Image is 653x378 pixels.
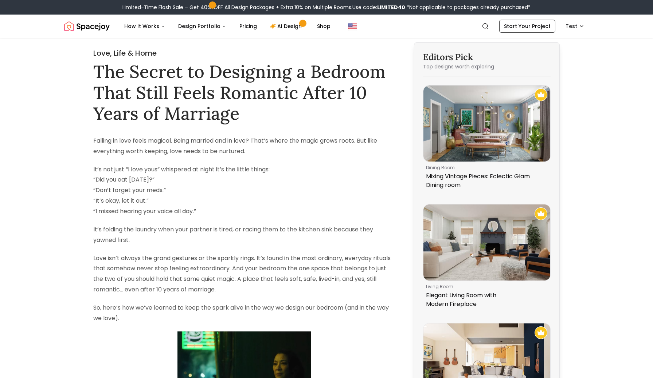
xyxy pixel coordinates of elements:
[423,204,550,280] img: Elegant Living Room with Modern Fireplace
[423,63,551,70] p: Top designs worth exploring
[122,4,531,11] div: Limited-Time Flash Sale – Get 40% OFF All Design Packages + Extra 10% on Multiple Rooms.
[352,4,405,11] span: Use code:
[93,224,395,246] p: It’s folding the laundry when your partner is tired, or racing them to the kitchen sink because t...
[535,326,547,339] img: Recommended Spacejoy Design - Mid Century Industrial Open Living Space
[423,51,551,63] h3: Editors Pick
[93,48,395,58] h2: Love, Life & Home
[64,19,110,33] img: Spacejoy Logo
[93,303,395,324] p: So, here’s how we’ve learned to keep the spark alive in the way we design our bedroom (and in the...
[426,291,545,309] p: Elegant Living Room with Modern Fireplace
[499,20,555,33] a: Start Your Project
[535,88,547,101] img: Recommended Spacejoy Design - Mixing Vintage Pieces: Eclectic Glam Dining room
[93,164,395,217] p: It’s not just “I love yous” whispered at night it’s the little things: “Did you eat [DATE]?” “Don...
[426,172,545,190] p: Mixing Vintage Pieces: Eclectic Glam Dining room
[535,207,547,220] img: Recommended Spacejoy Design - Elegant Living Room with Modern Fireplace
[118,19,171,33] button: How It Works
[264,19,310,33] a: AI Design
[118,19,336,33] nav: Main
[377,4,405,11] b: LIMITED40
[426,284,545,290] p: living room
[93,136,395,157] p: Falling in love feels magical. Being married and in love? That’s where the magic grows roots. But...
[64,15,589,38] nav: Global
[234,19,263,33] a: Pricing
[64,19,110,33] a: Spacejoy
[311,19,336,33] a: Shop
[93,253,395,295] p: Love isn’t always the grand gestures or the sparkly rings. It’s found in the most ordinary, every...
[423,204,551,311] a: Elegant Living Room with Modern FireplaceRecommended Spacejoy Design - Elegant Living Room with M...
[93,61,395,124] h1: The Secret to Designing a Bedroom That Still Feels Romantic After 10 Years of Marriage
[172,19,232,33] button: Design Portfolio
[423,85,550,162] img: Mixing Vintage Pieces: Eclectic Glam Dining room
[426,165,545,171] p: dining room
[423,85,551,192] a: Mixing Vintage Pieces: Eclectic Glam Dining roomRecommended Spacejoy Design - Mixing Vintage Piec...
[405,4,531,11] span: *Not applicable to packages already purchased*
[561,20,589,33] button: Test
[348,22,357,31] img: United States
